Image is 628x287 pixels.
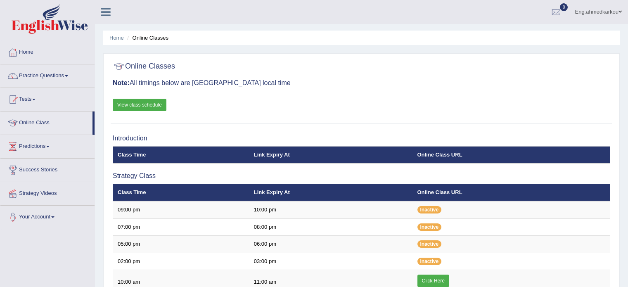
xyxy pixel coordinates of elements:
h3: Strategy Class [113,172,610,180]
a: Tests [0,88,95,109]
a: Your Account [0,206,95,226]
th: Link Expiry At [249,146,413,164]
span: Inactive [417,223,442,231]
span: Inactive [417,206,442,213]
td: 08:00 pm [249,218,413,236]
td: 03:00 pm [249,253,413,270]
td: 09:00 pm [113,201,249,218]
span: Inactive [417,240,442,248]
td: 07:00 pm [113,218,249,236]
td: 10:00 pm [249,201,413,218]
th: Class Time [113,146,249,164]
a: Predictions [0,135,95,156]
a: View class schedule [113,99,166,111]
li: Online Classes [125,34,168,42]
td: 02:00 pm [113,253,249,270]
a: Practice Questions [0,64,95,85]
h3: All timings below are [GEOGRAPHIC_DATA] local time [113,79,610,87]
h3: Introduction [113,135,610,142]
th: Link Expiry At [249,184,413,201]
th: Online Class URL [413,146,610,164]
a: Online Class [0,111,92,132]
th: Online Class URL [413,184,610,201]
b: Note: [113,79,130,86]
h2: Online Classes [113,60,175,73]
a: Click Here [417,275,449,287]
a: Strategy Videos [0,182,95,203]
a: Success Stories [0,159,95,179]
span: 0 [560,3,568,11]
td: 05:00 pm [113,236,249,253]
a: Home [0,41,95,62]
th: Class Time [113,184,249,201]
td: 06:00 pm [249,236,413,253]
a: Home [109,35,124,41]
span: Inactive [417,258,442,265]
